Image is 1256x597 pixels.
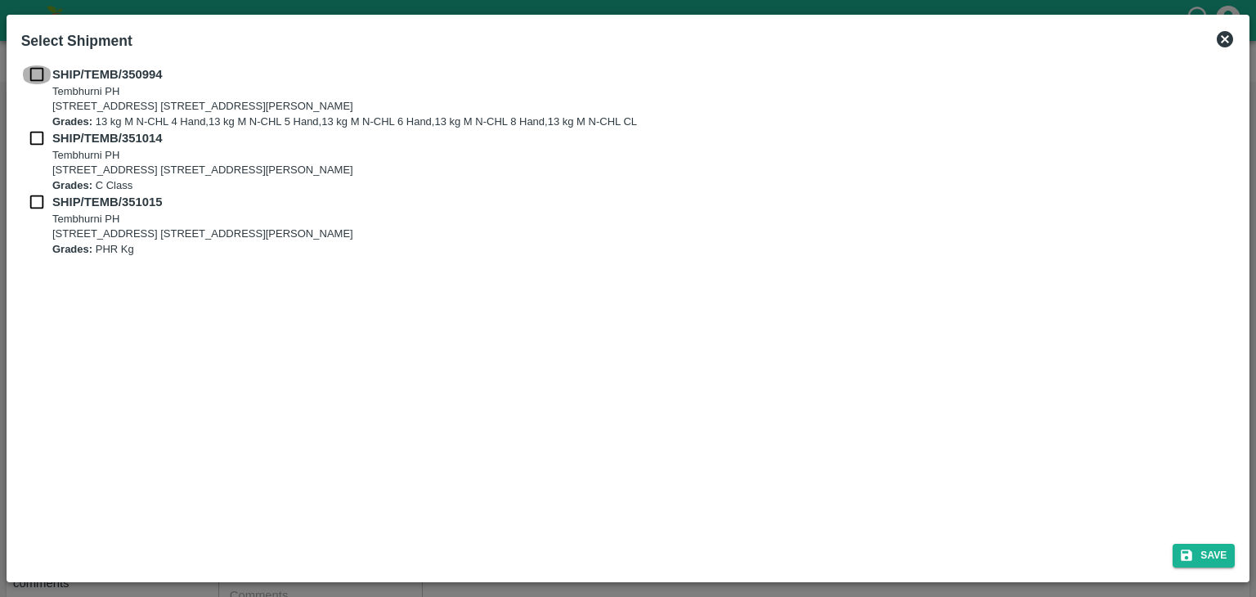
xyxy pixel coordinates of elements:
b: Select Shipment [21,33,132,49]
p: C Class [52,178,353,194]
p: [STREET_ADDRESS] [STREET_ADDRESS][PERSON_NAME] [52,227,353,242]
p: 13 kg M N-CHL 4 Hand,13 kg M N-CHL 5 Hand,13 kg M N-CHL 6 Hand,13 kg M N-CHL 8 Hand,13 kg M N-CHL CL [52,114,637,130]
b: Grades: [52,115,92,128]
p: PHR Kg [52,242,353,258]
b: SHIP/TEMB/351014 [52,132,162,145]
b: Grades: [52,243,92,255]
b: SHIP/TEMB/350994 [52,68,162,81]
button: Save [1173,544,1235,568]
p: Tembhurni PH [52,148,353,164]
p: [STREET_ADDRESS] [STREET_ADDRESS][PERSON_NAME] [52,99,637,114]
b: SHIP/TEMB/351015 [52,195,162,209]
p: [STREET_ADDRESS] [STREET_ADDRESS][PERSON_NAME] [52,163,353,178]
b: Grades: [52,179,92,191]
p: Tembhurni PH [52,212,353,227]
p: Tembhurni PH [52,84,637,100]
